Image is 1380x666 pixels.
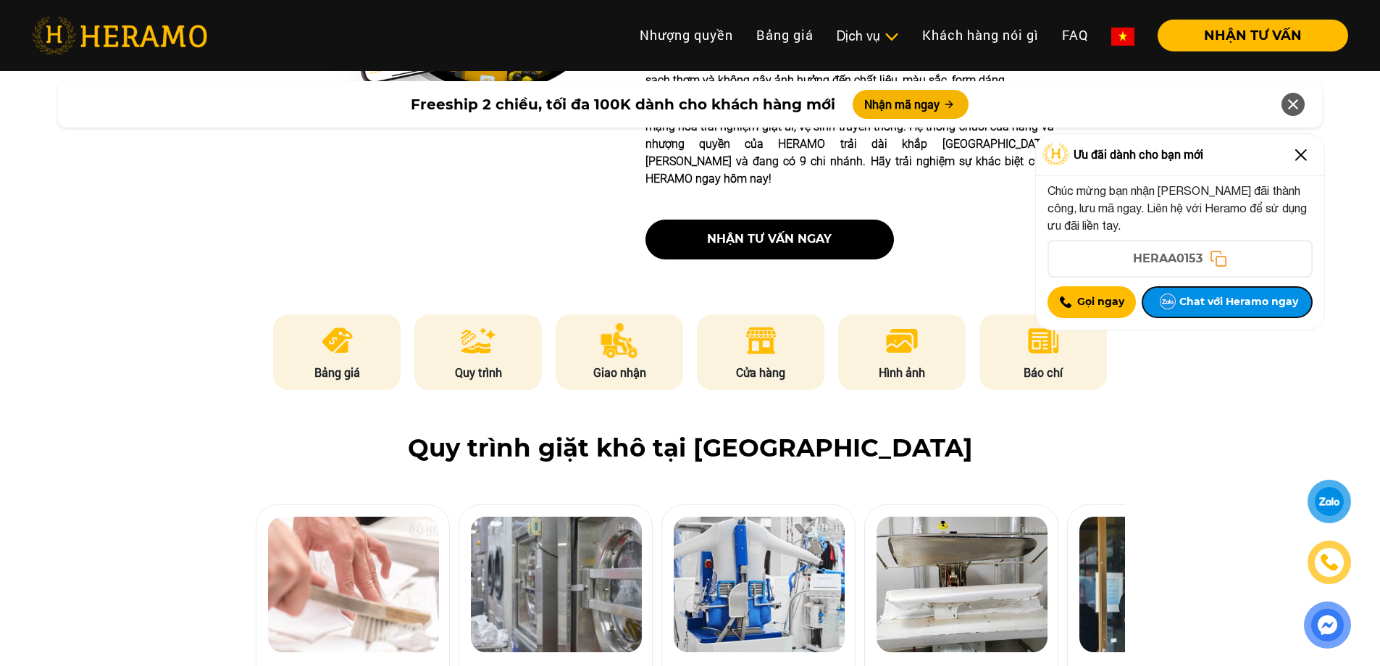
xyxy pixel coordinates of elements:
[411,93,835,115] span: Freeship 2 chiều, tối đa 100K dành cho khách hàng mới
[1320,553,1339,572] img: phone-icon
[1047,182,1313,234] p: Chúc mừng bạn nhận [PERSON_NAME] đãi thành công, lưu mã ngay. Liên hệ với Heramo để sử dụng ưu đã...
[743,323,779,358] img: store.png
[911,20,1050,51] a: Khách hàng nói gì
[628,20,745,51] a: Nhượng quyền
[1050,20,1100,51] a: FAQ
[461,323,495,358] img: process.png
[556,364,683,381] p: Giao nhận
[273,364,401,381] p: Bảng giá
[1156,291,1179,314] img: Zalo
[838,364,966,381] p: Hình ảnh
[877,517,1047,652] img: heramo-quy-trinh-giat-hap-tieu-chuan-buoc-4
[884,30,899,44] img: subToggleIcon
[674,517,845,652] img: heramo-quy-trinh-giat-hap-tieu-chuan-buoc-3
[697,364,824,381] p: Cửa hàng
[319,323,355,358] img: pricing.png
[1133,250,1203,267] span: HERAA0153
[745,20,825,51] a: Bảng giá
[1142,286,1312,318] button: Chat với Heramo ngay
[1309,542,1349,582] a: phone-icon
[885,323,919,358] img: image.png
[1060,296,1071,308] img: Call
[32,17,207,54] img: heramo-logo.png
[645,220,894,259] button: nhận tư vấn ngay
[1042,143,1070,165] img: Logo
[979,364,1107,381] p: Báo chí
[1289,143,1313,167] img: Close
[1111,28,1134,46] img: vn-flag.png
[1047,286,1137,318] button: Gọi ngay
[414,364,542,381] p: Quy trình
[645,101,1054,188] p: HERAMO tự hào là đơn vị tiên phong trong việc ứng dụng công nghệ 4.0 để cách mạng hóa trải nghiệm...
[32,433,1348,463] h2: Quy trình giặt khô tại [GEOGRAPHIC_DATA]
[1146,29,1348,42] a: NHẬN TƯ VẤN
[853,90,969,119] button: Nhận mã ngay
[268,517,439,652] img: heramo-quy-trinh-giat-hap-tieu-chuan-buoc-1
[1026,323,1061,358] img: news.png
[471,517,642,652] img: heramo-quy-trinh-giat-hap-tieu-chuan-buoc-2
[1079,517,1250,652] img: heramo-quy-trinh-giat-hap-tieu-chuan-buoc-5
[1158,20,1348,51] button: NHẬN TƯ VẤN
[837,26,899,46] div: Dịch vụ
[1074,146,1203,163] span: Ưu đãi dành cho bạn mới
[601,323,638,358] img: delivery.png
